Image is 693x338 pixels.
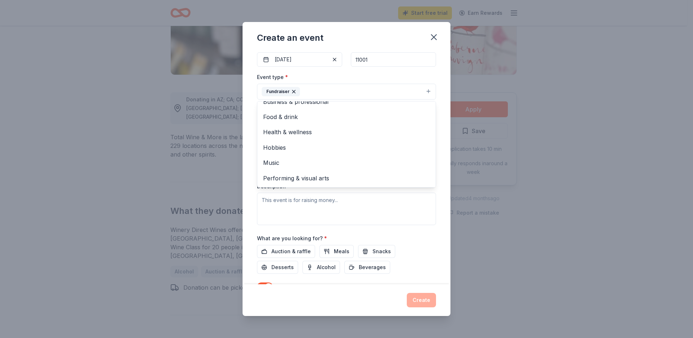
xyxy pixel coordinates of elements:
[263,112,430,122] span: Food & drink
[263,127,430,137] span: Health & wellness
[257,101,436,188] div: Fundraiser
[257,84,436,100] button: Fundraiser
[263,158,430,167] span: Music
[263,174,430,183] span: Performing & visual arts
[263,143,430,152] span: Hobbies
[263,97,430,106] span: Business & professional
[262,87,300,96] div: Fundraiser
